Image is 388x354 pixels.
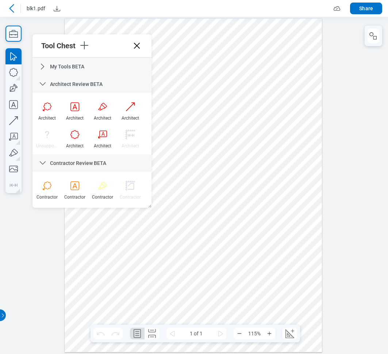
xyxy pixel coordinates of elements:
[119,143,141,148] div: Architect
[32,154,151,172] div: Contractor Review BETA
[245,328,264,339] span: 115%
[350,3,382,14] button: Share
[64,195,86,200] div: Contractor
[145,328,159,339] button: Continuous Page Layout
[41,41,78,50] div: Tool Chest
[51,3,63,14] button: Download
[92,195,114,200] div: Contractor
[36,195,58,200] div: Contractor
[36,143,58,148] div: Unsupported
[32,75,151,93] div: Architect Review BETA
[50,64,84,69] span: My Tools BETA
[108,328,123,339] button: Redo
[283,328,297,339] button: Create Scale
[92,116,114,121] div: Architect
[64,116,86,121] div: Architect
[119,116,141,121] div: Architect
[64,143,86,148] div: Architect
[50,81,103,87] span: Architect Review BETA
[27,5,45,12] span: blk1.pdf
[119,195,141,200] div: Contractor
[36,116,58,121] div: Architect
[50,160,106,166] span: Contractor Review BETA
[92,143,114,148] div: Architect
[93,328,108,339] button: Undo
[178,328,215,339] span: 1 of 1
[264,328,275,339] button: Zoom In
[234,328,245,339] button: Zoom Out
[32,58,151,75] div: My Tools BETA
[130,328,145,339] button: Single Page Layout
